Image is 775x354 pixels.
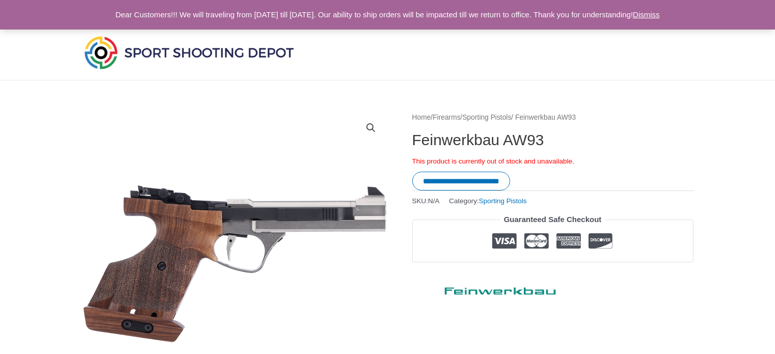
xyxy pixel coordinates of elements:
p: This product is currently out of stock and unavailable. [412,157,693,166]
a: Dismiss [633,10,660,19]
span: N/A [428,197,440,205]
nav: Breadcrumb [412,111,693,124]
span: SKU: [412,195,440,207]
a: Sporting Pistols [479,197,527,205]
h1: Feinwerkbau AW93 [412,131,693,149]
legend: Guaranteed Safe Checkout [500,212,606,227]
a: Firearms [433,114,460,121]
img: Sport Shooting Depot [82,34,296,71]
a: Sporting Pistols [462,114,511,121]
span: Category: [449,195,526,207]
a: View full-screen image gallery [362,119,380,137]
a: Feinwerkbau [412,278,565,299]
a: Home [412,114,431,121]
